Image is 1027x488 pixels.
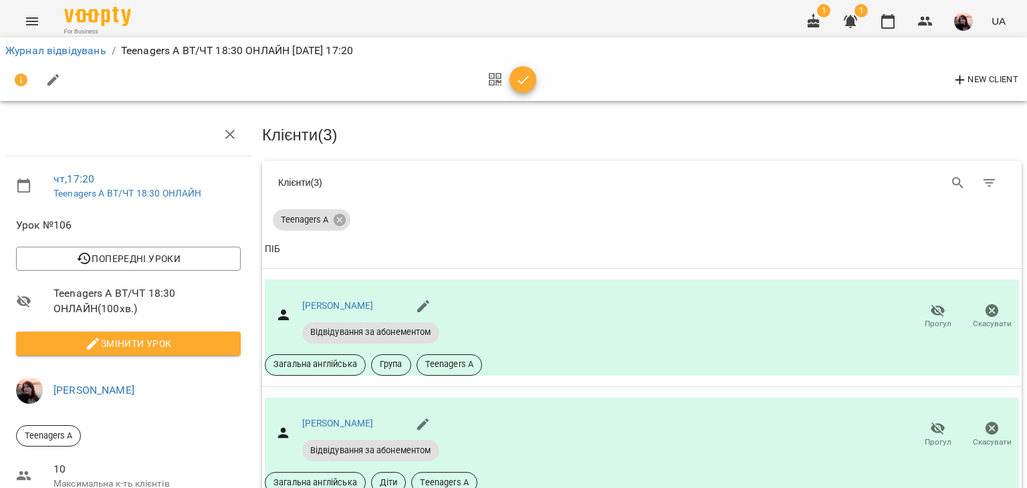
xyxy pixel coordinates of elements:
[262,161,1022,204] div: Table Toolbar
[925,318,951,330] span: Прогул
[64,7,131,26] img: Voopty Logo
[53,188,201,199] a: Teenagers A ВТ/ЧТ 18:30 ОНЛАЙН
[942,167,974,199] button: Search
[992,14,1006,28] span: UA
[911,416,965,453] button: Прогул
[16,377,43,404] img: 593dfa334cc66595748fde4e2f19f068.jpg
[974,167,1006,199] button: Фільтр
[53,461,241,477] span: 10
[27,251,230,267] span: Попередні уроки
[417,358,482,370] span: Teenagers A
[16,332,241,356] button: Змінити урок
[273,214,336,226] span: Teenagers A
[16,247,241,271] button: Попередні уроки
[302,326,439,338] span: Відвідування за абонементом
[817,4,830,17] span: 1
[53,384,134,396] a: [PERSON_NAME]
[273,209,350,231] div: Teenagers A
[16,5,48,37] button: Menu
[16,217,241,233] span: Урок №106
[17,430,80,442] span: Teenagers A
[854,4,868,17] span: 1
[265,241,1019,257] span: ПІБ
[302,445,439,457] span: Відвідування за абонементом
[5,43,1022,59] nav: breadcrumb
[954,12,973,31] img: 593dfa334cc66595748fde4e2f19f068.jpg
[372,358,411,370] span: Група
[265,241,280,257] div: ПІБ
[112,43,116,59] li: /
[965,298,1019,336] button: Скасувати
[278,176,632,189] div: Клієнти ( 3 )
[16,425,81,447] div: Teenagers A
[965,416,1019,453] button: Скасувати
[986,9,1011,33] button: UA
[302,300,374,311] a: [PERSON_NAME]
[5,44,106,57] a: Журнал відвідувань
[952,72,1018,88] span: New Client
[973,318,1012,330] span: Скасувати
[64,27,131,36] span: For Business
[121,43,353,59] p: Teenagers A ВТ/ЧТ 18:30 ОНЛАЙН [DATE] 17:20
[265,241,280,257] div: Sort
[53,172,94,185] a: чт , 17:20
[27,336,230,352] span: Змінити урок
[925,437,951,448] span: Прогул
[302,418,374,429] a: [PERSON_NAME]
[949,70,1022,91] button: New Client
[973,437,1012,448] span: Скасувати
[911,298,965,336] button: Прогул
[53,285,241,317] span: Teenagers A ВТ/ЧТ 18:30 ОНЛАЙН ( 100 хв. )
[262,126,1022,144] h3: Клієнти ( 3 )
[265,358,365,370] span: Загальна англійська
